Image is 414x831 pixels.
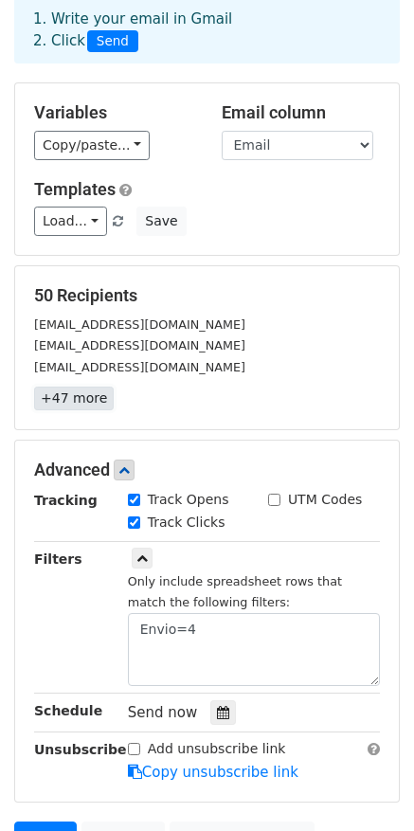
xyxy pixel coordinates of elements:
label: UTM Codes [288,490,362,510]
a: Templates [34,179,116,199]
span: Send [87,30,138,53]
strong: Schedule [34,703,102,718]
h5: Advanced [34,460,380,480]
small: [EMAIL_ADDRESS][DOMAIN_NAME] [34,338,245,352]
h5: Variables [34,102,193,123]
div: Widget de chat [319,740,414,831]
iframe: Chat Widget [319,740,414,831]
h5: 50 Recipients [34,285,380,306]
label: Add unsubscribe link [148,739,286,759]
a: Copy unsubscribe link [128,764,298,781]
strong: Unsubscribe [34,742,127,757]
label: Track Opens [148,490,229,510]
small: Only include spreadsheet rows that match the following filters: [128,574,342,610]
a: Copy/paste... [34,131,150,160]
strong: Filters [34,551,82,567]
small: [EMAIL_ADDRESS][DOMAIN_NAME] [34,317,245,332]
strong: Tracking [34,493,98,508]
div: 1. Write your email in Gmail 2. Click [19,9,395,52]
span: Send now [128,704,198,721]
a: Load... [34,207,107,236]
label: Track Clicks [148,513,225,533]
h5: Email column [222,102,381,123]
small: [EMAIL_ADDRESS][DOMAIN_NAME] [34,360,245,374]
button: Save [136,207,186,236]
a: +47 more [34,387,114,410]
